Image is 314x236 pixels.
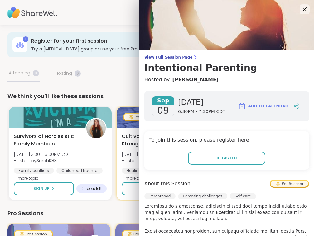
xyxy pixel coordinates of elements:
div: Parenting challenges [178,193,227,199]
div: Self-care [230,193,256,199]
span: Survivors of Narcissistic Family Members [14,133,79,148]
span: Cultivating Inner Strength: Emotional Regulation [122,133,186,148]
span: 09 [157,105,169,116]
span: [DATE] | 4:00 - 5:00PM CDT [122,151,179,158]
button: Sign Up [122,182,192,195]
div: We think you'll like these sessions [7,92,307,101]
span: Sign Up [33,186,50,191]
div: Pro Sessions [7,209,307,218]
span: [DATE] [178,97,225,107]
div: Pro Session [271,181,308,187]
h3: Register for your first session [31,38,253,45]
div: 1 [23,36,28,42]
img: SarahR83 [86,119,106,138]
div: Healing [122,168,146,174]
div: Family conflicts [14,168,54,174]
span: Hosted by [14,158,70,164]
h3: Intentional Parenting [144,62,309,73]
span: 6:30PM - 7:30PM CDT [178,109,225,115]
h3: Try a [MEDICAL_DATA] group or use your free Pro credit. [31,46,253,52]
span: View Full Session Page [144,55,309,60]
button: Add to Calendar [235,99,291,114]
h4: To join this session, please register here [149,136,304,145]
span: 2 spots left [81,186,102,191]
div: Pro Session [124,114,161,120]
span: Hosted by [122,158,179,164]
div: Childhood trauma [56,168,103,174]
span: Register [216,155,237,161]
span: [DATE] | 3:30 - 5:00PM CDT [14,151,70,158]
button: Register [188,152,265,165]
div: Parenthood [144,193,176,199]
a: View Full Session PageIntentional Parenting [144,55,309,73]
h4: About this Session [144,180,191,187]
img: ShareWell Nav Logo [7,2,57,23]
span: Sep [152,96,174,105]
img: ShareWell Logomark [238,102,246,110]
button: Sign Up [14,182,74,195]
span: Add to Calendar [248,103,288,109]
a: [PERSON_NAME] [172,76,219,83]
b: SarahR83 [36,158,57,164]
h4: Hosted by: [144,76,309,83]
